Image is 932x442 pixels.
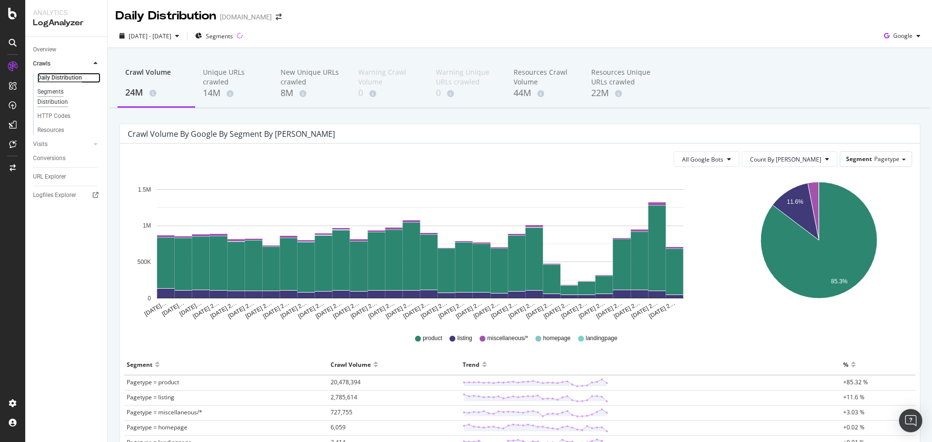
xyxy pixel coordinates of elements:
[742,151,837,167] button: Count By [PERSON_NAME]
[33,8,100,17] div: Analytics
[33,139,48,149] div: Visits
[129,32,171,40] span: [DATE] - [DATE]
[37,73,100,83] a: Daily Distribution
[148,295,151,302] text: 0
[37,125,64,135] div: Resources
[203,87,265,99] div: 14M
[220,12,272,22] div: [DOMAIN_NAME]
[33,59,91,69] a: Crawls
[843,408,865,416] span: +3.03 %
[33,172,100,182] a: URL Explorer
[331,408,352,416] span: 727,755
[786,198,803,205] text: 11.6%
[750,155,821,164] span: Count By Day
[203,67,265,87] div: Unique URLs crawled
[543,334,571,343] span: homepage
[37,87,91,107] div: Segments Distribution
[843,393,865,401] span: +11.6 %
[191,28,237,44] button: Segments
[143,223,151,229] text: 1M
[33,139,91,149] a: Visits
[831,278,847,285] text: 85.3%
[846,155,872,163] span: Segment
[727,175,911,320] svg: A chart.
[457,334,472,343] span: listing
[137,259,151,265] text: 500K
[436,67,498,87] div: Warning Unique URLs crawled
[33,153,66,164] div: Conversions
[281,87,343,99] div: 8M
[674,151,739,167] button: All Google Bots
[358,87,420,99] div: 0
[125,67,187,86] div: Crawl Volume
[116,8,216,24] div: Daily Distribution
[33,17,100,29] div: LogAnalyzer
[899,409,922,432] div: Open Intercom Messenger
[586,334,617,343] span: landingpage
[116,28,183,44] button: [DATE] - [DATE]
[37,125,100,135] a: Resources
[127,378,179,386] span: Pagetype = product
[33,190,76,200] div: Logfiles Explorer
[128,129,335,139] div: Crawl Volume by google by Segment by [PERSON_NAME]
[591,67,653,87] div: Resources Unique URLs crawled
[880,28,924,44] button: Google
[128,175,713,320] svg: A chart.
[591,87,653,99] div: 22M
[276,14,282,20] div: arrow-right-arrow-left
[125,86,187,99] div: 24M
[331,423,346,431] span: 6,059
[331,357,371,372] div: Crawl Volume
[893,32,913,40] span: Google
[682,155,723,164] span: All Google Bots
[37,73,82,83] div: Daily Distribution
[37,111,100,121] a: HTTP Codes
[843,378,868,386] span: +85.32 %
[463,357,480,372] div: Trend
[127,393,174,401] span: Pagetype = listing
[33,153,100,164] a: Conversions
[33,45,100,55] a: Overview
[358,67,420,87] div: Warning Crawl Volume
[127,357,152,372] div: Segment
[436,87,498,99] div: 0
[127,408,202,416] span: Pagetype = miscellaneous/*
[487,334,528,343] span: miscellaneous/*
[331,393,357,401] span: 2,785,614
[514,67,576,87] div: Resources Crawl Volume
[331,378,361,386] span: 20,478,394
[843,357,849,372] div: %
[33,190,100,200] a: Logfiles Explorer
[33,45,56,55] div: Overview
[127,423,187,431] span: Pagetype = homepage
[37,87,100,107] a: Segments Distribution
[874,155,899,163] span: Pagetype
[33,172,66,182] div: URL Explorer
[37,111,70,121] div: HTTP Codes
[514,87,576,99] div: 44M
[843,423,865,431] span: +0.02 %
[206,32,233,40] span: Segments
[138,186,151,193] text: 1.5M
[33,59,50,69] div: Crawls
[281,67,343,87] div: New Unique URLs crawled
[423,334,442,343] span: product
